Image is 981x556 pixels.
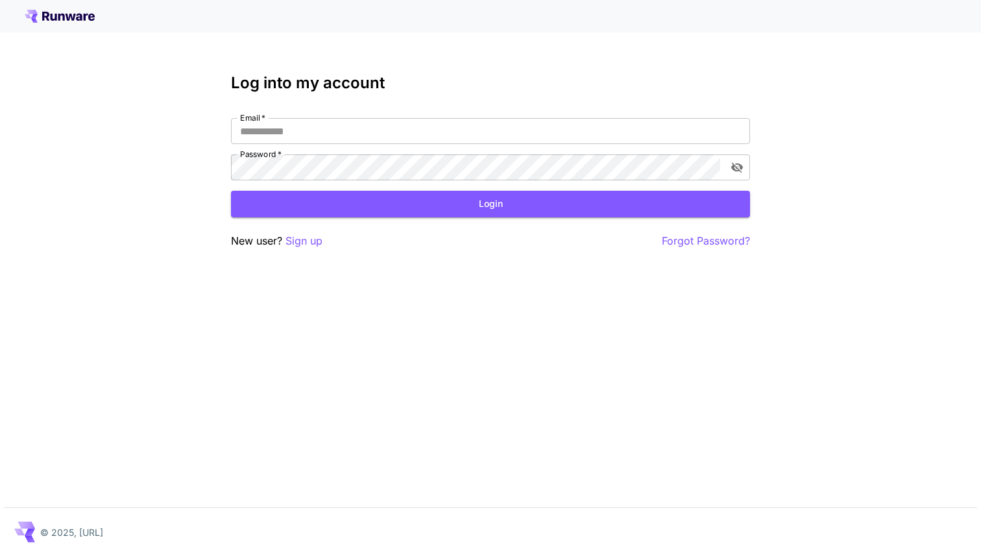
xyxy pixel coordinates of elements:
[231,191,750,217] button: Login
[240,149,282,160] label: Password
[40,526,103,539] p: © 2025, [URL]
[285,233,322,249] button: Sign up
[231,233,322,249] p: New user?
[240,112,265,123] label: Email
[662,233,750,249] button: Forgot Password?
[725,156,749,179] button: toggle password visibility
[231,74,750,92] h3: Log into my account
